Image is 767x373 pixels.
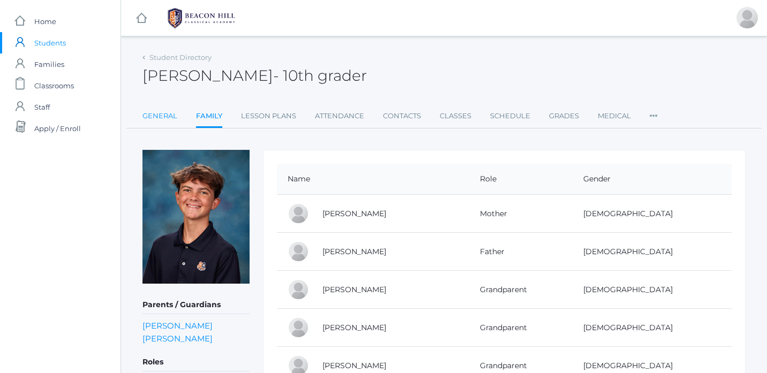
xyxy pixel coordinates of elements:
[573,195,732,233] td: [DEMOGRAPHIC_DATA]
[288,279,309,300] div: Chuck Dreher
[383,105,421,127] a: Contacts
[142,150,250,284] img: Elijah Dreher
[34,118,81,139] span: Apply / Enroll
[142,67,367,84] h2: [PERSON_NAME]
[34,32,66,54] span: Students
[469,233,572,271] td: Father
[598,105,631,127] a: Medical
[288,203,309,224] div: Sara Dreher
[34,54,64,75] span: Families
[34,11,56,32] span: Home
[573,164,732,195] th: Gender
[34,75,74,96] span: Classrooms
[322,247,386,256] a: [PERSON_NAME]
[277,164,469,195] th: Name
[142,353,250,371] h5: Roles
[273,66,367,85] span: - 10th grader
[149,53,212,62] a: Student Directory
[322,209,386,218] a: [PERSON_NAME]
[469,195,572,233] td: Mother
[288,317,309,338] div: Debbe Dreher
[34,96,50,118] span: Staff
[241,105,296,127] a: Lesson Plans
[142,105,177,127] a: General
[142,333,213,344] a: [PERSON_NAME]
[469,164,572,195] th: Role
[322,285,386,294] a: [PERSON_NAME]
[196,105,222,128] a: Family
[573,233,732,271] td: [DEMOGRAPHIC_DATA]
[322,323,386,332] a: [PERSON_NAME]
[315,105,364,127] a: Attendance
[288,241,309,262] div: Timothy Dreher
[142,296,250,314] h5: Parents / Guardians
[573,271,732,309] td: [DEMOGRAPHIC_DATA]
[573,309,732,347] td: [DEMOGRAPHIC_DATA]
[161,5,242,32] img: BHCALogos-05-308ed15e86a5a0abce9b8dd61676a3503ac9727e845dece92d48e8588c001991.png
[440,105,471,127] a: Classes
[142,321,213,331] a: [PERSON_NAME]
[736,7,758,28] div: Sara Dreher
[490,105,530,127] a: Schedule
[549,105,579,127] a: Grades
[469,271,572,309] td: Grandparent
[322,361,386,370] a: [PERSON_NAME]
[469,309,572,347] td: Grandparent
